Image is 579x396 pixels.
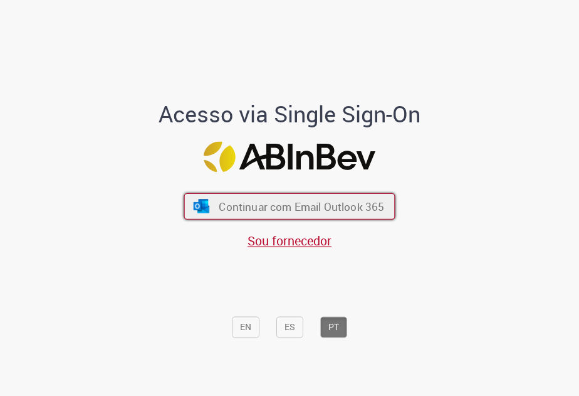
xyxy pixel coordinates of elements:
a: Sou fornecedor [248,233,331,250]
button: PT [320,316,347,338]
img: Logo ABInBev [204,142,375,173]
img: ícone Azure/Microsoft 360 [192,200,211,213]
button: EN [232,316,259,338]
button: ES [276,316,303,338]
span: Continuar com Email Outlook 365 [219,199,384,213]
h1: Acesso via Single Sign-On [64,102,515,127]
button: ícone Azure/Microsoft 360 Continuar com Email Outlook 365 [184,193,395,220]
